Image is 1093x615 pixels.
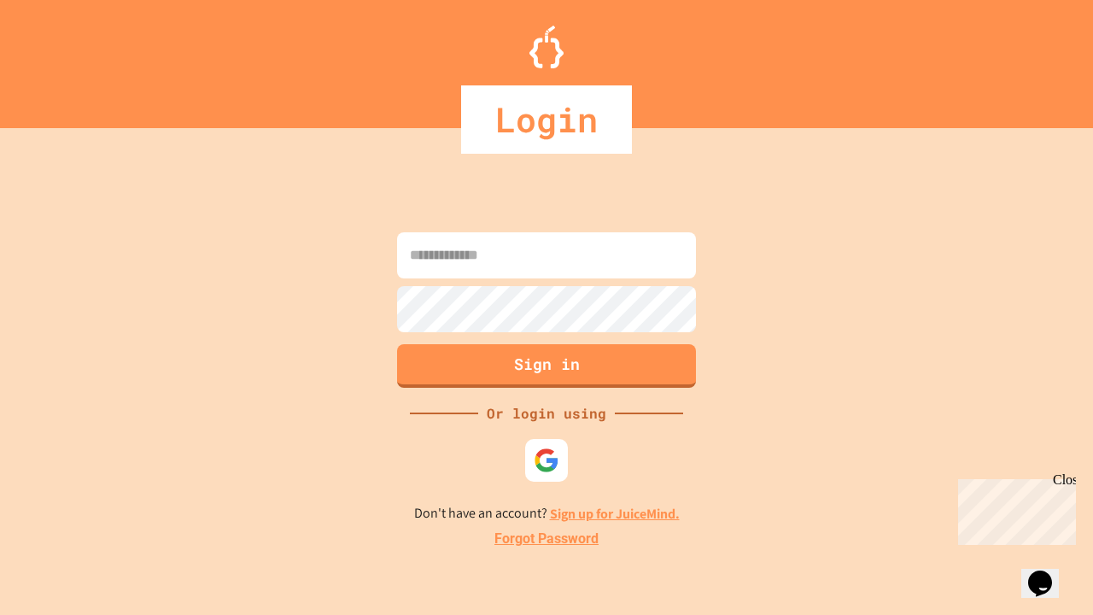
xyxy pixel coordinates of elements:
div: Login [461,85,632,154]
div: Chat with us now!Close [7,7,118,108]
a: Sign up for JuiceMind. [550,505,680,523]
img: google-icon.svg [534,448,559,473]
iframe: chat widget [951,472,1076,545]
div: Or login using [478,403,615,424]
iframe: chat widget [1021,547,1076,598]
p: Don't have an account? [414,503,680,524]
a: Forgot Password [494,529,599,549]
img: Logo.svg [529,26,564,68]
button: Sign in [397,344,696,388]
